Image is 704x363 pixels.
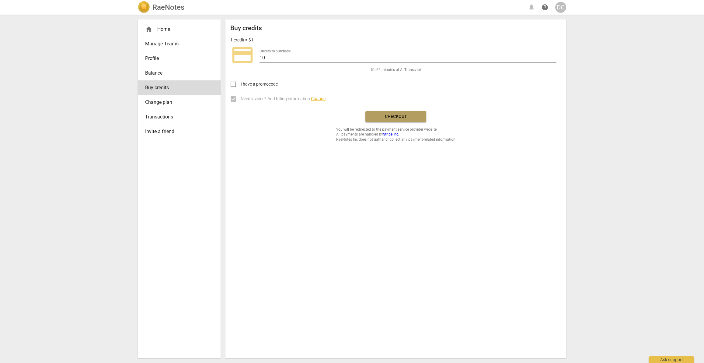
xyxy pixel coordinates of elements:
a: Help [539,2,550,13]
span: Invite a friend [145,128,208,135]
a: Profile [138,51,221,66]
h2: Buy credits [230,24,262,32]
span: Change plan [145,99,208,106]
span: Profile [145,55,208,62]
a: Transactions [138,110,221,124]
span: Need invoice? Add billing information [241,96,326,102]
a: Change plan [138,95,221,110]
div: Home [145,26,208,33]
label: Credits to purchase [260,49,291,53]
span: credit_card [230,43,255,67]
a: Stripe Inc. [383,132,399,136]
span: It's 66 minutes of AI Transcript [371,67,421,72]
img: Logo [138,1,150,13]
div: Home [138,22,221,37]
p: 1 credit = $1 [230,37,253,43]
a: LogoRaeNotes [138,1,184,13]
span: Manage Teams [145,40,208,48]
button: Checkout [365,111,426,122]
span: Buy credits [145,84,208,91]
span: Change [311,96,326,101]
button: DC [555,2,566,13]
a: Manage Teams [138,37,221,51]
span: I have a promocode [241,81,278,87]
span: Transactions [145,113,208,121]
span: Checkout [370,114,421,120]
span: home [145,26,152,33]
span: You will be redirected to the payment service provider website. All payments are handled by RaeNo... [336,127,455,142]
a: Buy credits [138,80,221,95]
span: help [541,4,549,11]
a: Balance [138,66,221,80]
div: Ask support [649,356,694,363]
a: Invite a friend [138,124,221,139]
span: Balance [145,69,208,77]
h2: RaeNotes [152,3,184,12]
